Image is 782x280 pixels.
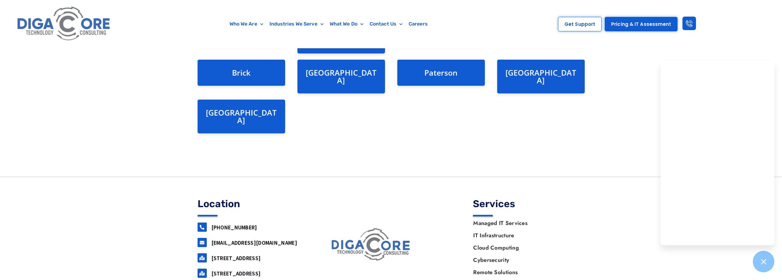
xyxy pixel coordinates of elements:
nav: Menu [151,17,506,31]
h4: Services [473,199,585,209]
img: Digacore logo 1 [15,3,113,45]
a: Remote Solutions [467,266,584,278]
a: Paterson [424,67,458,78]
a: [GEOGRAPHIC_DATA] [206,107,277,125]
a: 160 airport road, Suite 201, Lakewood, NJ, 08701 [198,253,207,262]
a: 2917 Penn Forest Blvd, Roanoke, VA 24018 [198,269,207,278]
a: Careers [406,17,431,31]
a: support@digacore.com [198,238,207,247]
a: [GEOGRAPHIC_DATA] [505,67,576,85]
span: Get Support [564,22,595,26]
a: [STREET_ADDRESS] [211,254,261,262]
a: IT Infrastructure [467,229,584,242]
a: Cybersecurity [467,254,584,266]
a: 732-646-5725 [198,223,207,232]
a: Brick [232,67,251,78]
img: digacore logo [329,226,414,263]
a: [PHONE_NUMBER] [211,224,257,231]
a: [EMAIL_ADDRESS][DOMAIN_NAME] [211,239,297,246]
a: [STREET_ADDRESS] [211,270,261,277]
a: What We Do [327,17,367,31]
a: Cloud Computing [467,242,584,254]
iframe: Chatgenie Messenger [661,61,774,245]
a: Pricing & IT Assessment [605,17,678,31]
h4: Location [198,199,309,209]
a: [GEOGRAPHIC_DATA] [306,67,377,85]
a: Industries We Serve [266,17,327,31]
span: Pricing & IT Assessment [611,22,671,26]
a: Managed IT Services [467,217,584,229]
a: Who We Are [226,17,266,31]
a: Get Support [558,17,602,31]
a: Contact Us [367,17,406,31]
